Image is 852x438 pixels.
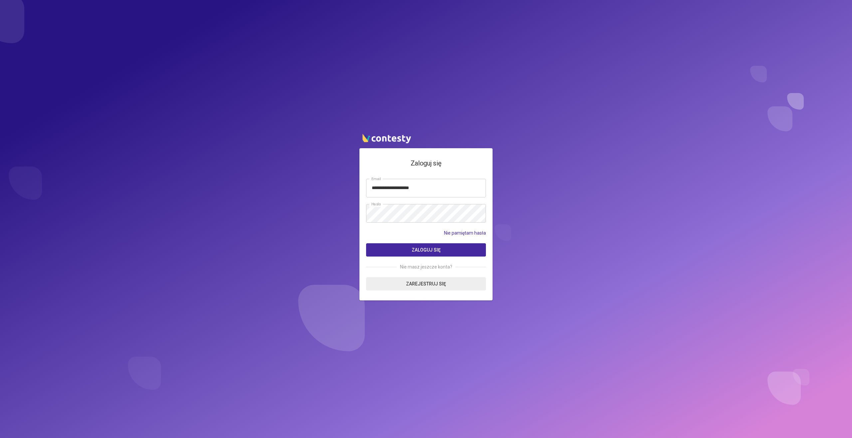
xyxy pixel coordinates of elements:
h4: Zaloguj się [366,158,486,168]
button: Zaloguj się [366,243,486,257]
img: contesty logo [359,131,413,145]
a: Zarejestruj się [366,277,486,290]
span: Zaloguj się [412,247,441,253]
span: Nie masz jeszcze konta? [397,263,456,271]
a: Nie pamiętam hasła [444,229,486,237]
